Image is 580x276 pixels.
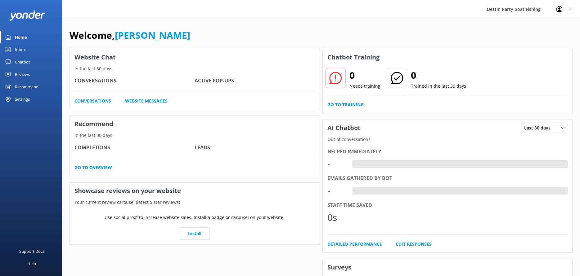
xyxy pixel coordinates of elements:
p: Your current review carousel (latest 5 star reviews) [70,199,320,206]
span: Last 30 days [524,125,554,131]
a: Go to Training [327,101,364,108]
img: yonder-white-logo.png [9,11,45,21]
h1: Welcome, [70,28,190,43]
div: Emails gathered by bot [327,174,568,182]
div: - [327,156,346,171]
div: - [327,183,346,198]
h2: 0 [411,68,466,83]
div: - [352,160,357,168]
div: Help [27,257,36,270]
p: In the last 30 days [70,132,320,139]
div: 0s [327,210,346,225]
h4: Completions [74,144,195,152]
a: Go to overview [74,164,112,171]
a: Install [180,227,209,240]
p: Trained in the last 30 days [411,83,466,90]
a: Edit Responses [396,241,432,248]
a: [PERSON_NAME] [115,29,190,42]
div: Support Docs [19,245,44,257]
div: Staff time saved [327,201,568,209]
h3: Chatbot Training [323,49,384,65]
div: Chatbot [15,56,30,68]
div: Recommend [15,81,38,93]
div: Home [15,31,27,43]
div: Reviews [15,68,30,81]
a: Detailed Performance [327,241,382,248]
div: Settings [15,93,30,105]
h3: AI Chatbot [323,120,365,136]
h4: Active Pop-ups [195,77,315,85]
div: Inbox [15,43,26,56]
h4: Conversations [74,77,195,85]
h3: Surveys [323,259,573,275]
h3: Recommend [70,116,320,132]
p: Out of conversations [323,136,573,143]
a: Conversations [74,98,111,104]
h4: Leads [195,144,315,152]
h2: 0 [349,68,380,83]
h3: Showcase reviews on your website [70,183,320,199]
div: Helped immediately [327,148,568,156]
p: Needs training [349,83,380,90]
div: - [352,187,357,195]
p: In the last 30 days [70,65,320,72]
p: Use social proof to increase website sales. Install a badge or carousel on your website. [105,214,285,221]
a: Website Messages [125,98,168,104]
h3: Website Chat [70,49,320,65]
